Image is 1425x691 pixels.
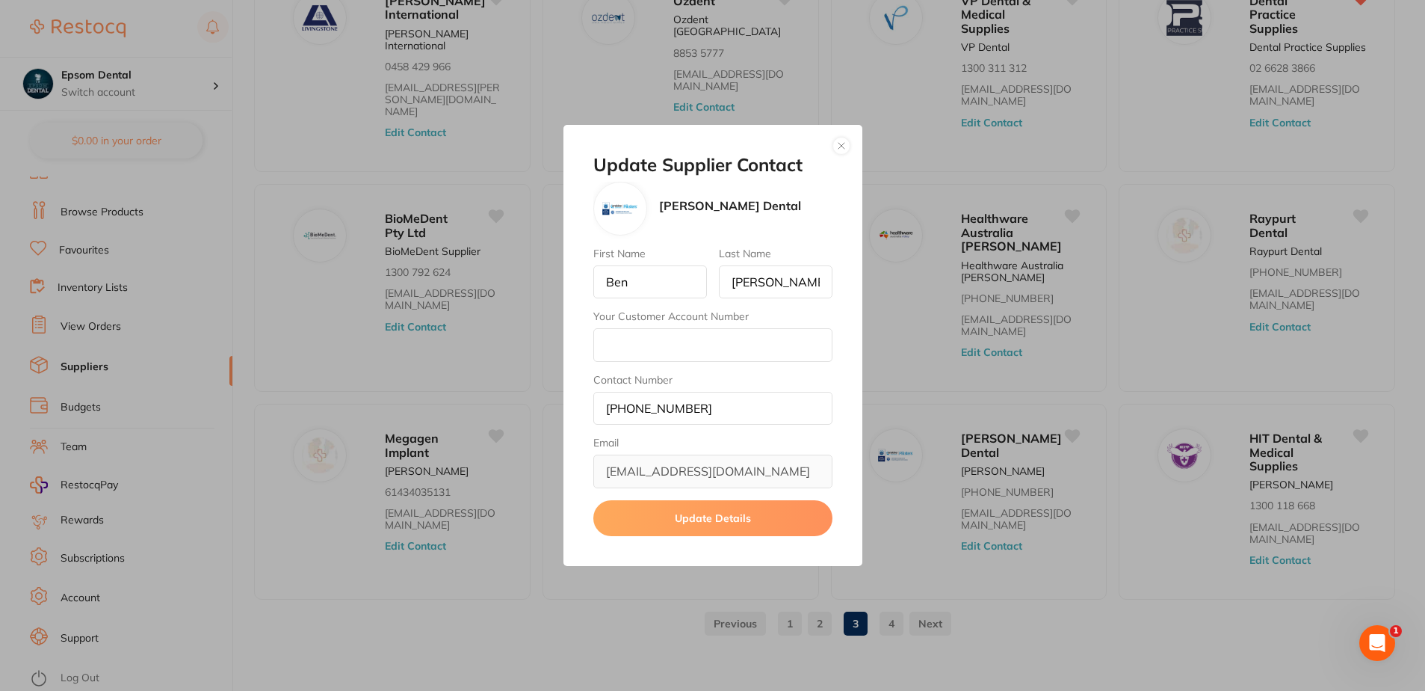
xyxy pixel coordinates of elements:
span: 1 [1390,625,1402,637]
label: Email [593,437,832,449]
label: Last Name [719,248,832,259]
label: First Name [593,248,707,259]
label: Contact Number [593,374,832,386]
iframe: Intercom live chat [1359,625,1395,661]
button: Update Details [593,500,832,536]
h2: Update Supplier Contact [593,155,832,176]
label: Your Customer Account Number [593,310,832,322]
p: [PERSON_NAME] Dental [659,199,801,212]
img: Erskine Dental [602,191,638,227]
